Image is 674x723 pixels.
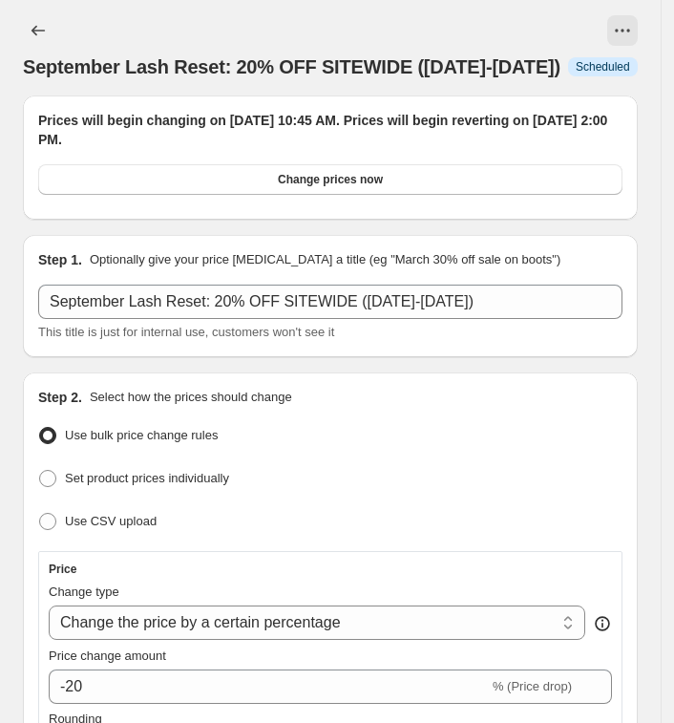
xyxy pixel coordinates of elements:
div: help [593,614,612,633]
p: Optionally give your price [MEDICAL_DATA] a title (eg "March 30% off sale on boots") [90,250,560,269]
input: 30% off holiday sale [38,285,622,319]
span: Use bulk price change rules [65,428,218,442]
span: Use CSV upload [65,514,157,528]
span: Price change amount [49,649,166,663]
input: -15 [49,670,489,704]
span: Set product prices individually [65,471,229,485]
p: Select how the prices should change [90,388,292,407]
h3: Price [49,562,76,577]
span: % (Price drop) [493,679,572,693]
span: Change prices now [278,172,383,187]
button: Change prices now [38,164,622,195]
span: September Lash Reset: 20% OFF SITEWIDE ([DATE]-[DATE]) [23,56,560,77]
h2: Step 1. [38,250,82,269]
button: View actions for September Lash Reset: 20% OFF SITEWIDE (Sep 11-15) [607,15,638,46]
button: Price change jobs [23,15,53,46]
h2: Prices will begin changing on [DATE] 10:45 AM. Prices will begin reverting on [DATE] 2:00 PM. [38,111,622,149]
span: Change type [49,585,119,599]
span: Scheduled [576,59,630,74]
span: This title is just for internal use, customers won't see it [38,325,334,339]
h2: Step 2. [38,388,82,407]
